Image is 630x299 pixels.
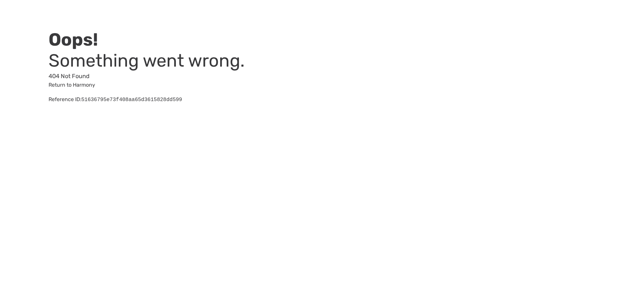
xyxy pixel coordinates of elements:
[81,97,182,103] pre: 51636795e73f408aa65d3615828dd599
[49,82,95,88] a: Return to Harmony
[49,71,291,81] p: 404 Not Found
[49,50,291,71] h3: Something went wrong.
[49,29,291,50] h2: Oops!
[49,96,291,104] div: Reference ID:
